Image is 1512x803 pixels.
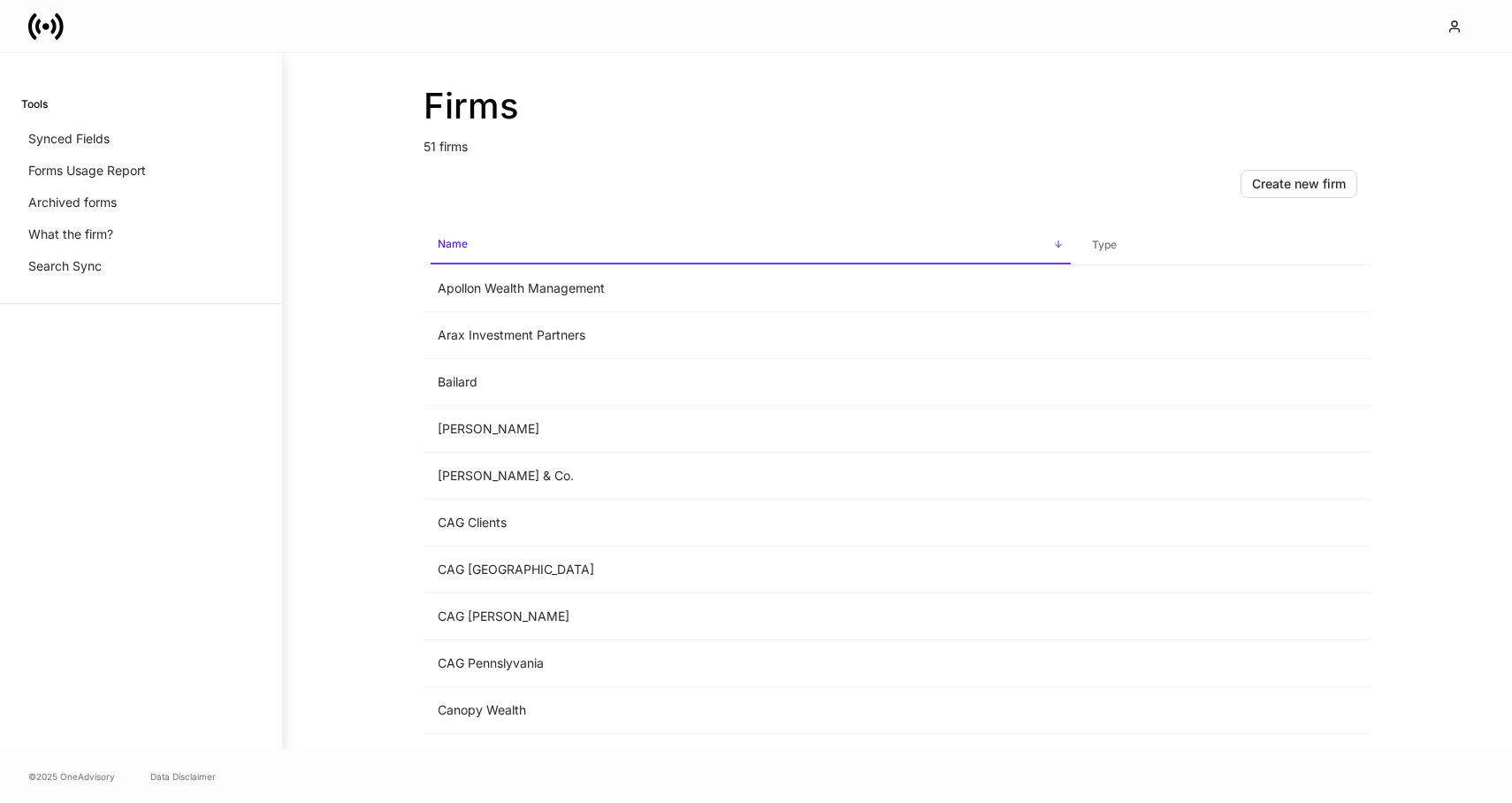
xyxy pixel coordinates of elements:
[1252,178,1346,190] div: Create new firm
[424,734,1078,781] td: Canvas
[438,235,468,252] h6: Name
[28,226,113,243] p: What the firm?
[424,85,1371,127] h2: Firms
[424,127,1371,156] p: 51 firms
[1085,227,1364,264] span: Type
[21,218,261,250] a: What the firm?
[21,123,261,155] a: Synced Fields
[424,359,1078,406] td: Bailard
[424,453,1078,500] td: [PERSON_NAME] & Co.
[424,265,1078,312] td: Apollon Wealth Management
[28,194,117,211] p: Archived forms
[424,593,1078,640] td: CAG [PERSON_NAME]
[150,769,216,784] a: Data Disclaimer
[21,96,48,112] h6: Tools
[424,312,1078,359] td: Arax Investment Partners
[424,640,1078,687] td: CAG Pennslyvania
[424,547,1078,593] td: CAG [GEOGRAPHIC_DATA]
[424,687,1078,734] td: Canopy Wealth
[1092,236,1117,253] h6: Type
[28,769,115,784] span: © 2025 OneAdvisory
[28,130,110,148] p: Synced Fields
[431,226,1071,264] span: Name
[424,500,1078,547] td: CAG Clients
[21,155,261,187] a: Forms Usage Report
[28,257,102,275] p: Search Sync
[21,187,261,218] a: Archived forms
[28,162,146,180] p: Forms Usage Report
[424,406,1078,453] td: [PERSON_NAME]
[1241,170,1357,198] button: Create new firm
[21,250,261,282] a: Search Sync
